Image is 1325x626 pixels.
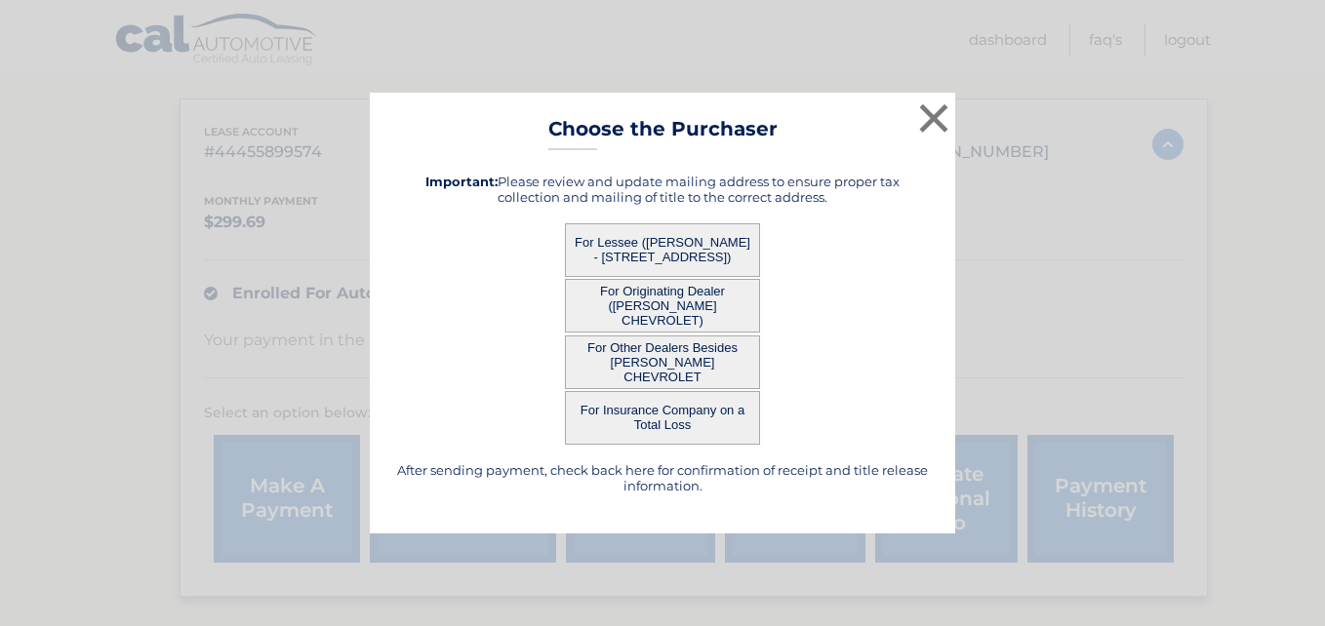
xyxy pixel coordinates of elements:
h3: Choose the Purchaser [548,117,778,151]
button: × [914,98,953,137]
h5: Please review and update mailing address to ensure proper tax collection and mailing of title to ... [394,174,931,205]
button: For Lessee ([PERSON_NAME] - [STREET_ADDRESS]) [565,223,760,277]
button: For Originating Dealer ([PERSON_NAME] CHEVROLET) [565,279,760,333]
strong: Important: [425,174,498,189]
button: For Other Dealers Besides [PERSON_NAME] CHEVROLET [565,335,760,389]
button: For Insurance Company on a Total Loss [565,391,760,445]
h5: After sending payment, check back here for confirmation of receipt and title release information. [394,462,931,493]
